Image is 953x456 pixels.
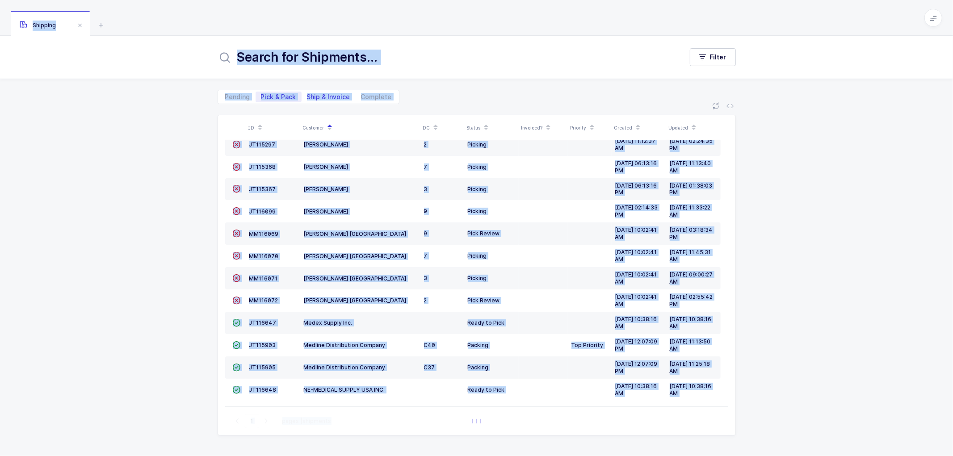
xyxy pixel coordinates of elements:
[233,319,241,326] span: 
[249,186,276,192] span: JT115367
[615,160,657,174] span: [DATE] 06:13:16 PM
[424,230,428,237] span: 9
[615,138,656,151] span: [DATE] 11:12:37 AM
[233,163,241,170] span: 
[218,46,672,68] input: Search for Shipments...
[468,342,489,348] span: Packing
[690,48,736,66] button: Filter
[424,208,428,214] span: 9
[670,360,710,374] span: [DATE] 11:25:18 AM
[468,208,487,214] span: Picking
[249,342,276,348] span: JT115903
[670,138,713,151] span: [DATE] 02:24:35 PM
[571,120,609,135] div: Priority
[424,297,427,304] span: 2
[615,360,658,374] span: [DATE] 12:07:09 PM
[304,364,386,371] span: Medline Distribution Company
[233,208,241,214] span: 
[233,275,241,281] span: 
[249,364,276,371] span: JT115905
[423,120,462,135] div: DC
[468,252,487,259] span: Picking
[670,204,711,218] span: [DATE] 11:33:22 AM
[20,22,56,29] span: Shipping
[249,141,276,148] span: JT115297
[670,249,711,263] span: [DATE] 11:45:31 AM
[615,204,658,218] span: [DATE] 02:14:33 PM
[615,271,657,285] span: [DATE] 10:02:41 AM
[233,141,241,148] span: 
[233,342,241,348] span: 
[467,120,516,135] div: Status
[249,319,277,326] span: JT116647
[304,275,407,282] span: [PERSON_NAME] [GEOGRAPHIC_DATA]
[361,94,392,100] span: Complete
[468,297,500,304] span: Pick Review
[249,275,278,282] span: MM116071
[670,383,712,397] span: [DATE] 10:38:16 AM
[233,230,241,237] span: 
[615,182,657,196] span: [DATE] 06:13:16 PM
[304,186,348,192] span: [PERSON_NAME]
[615,226,657,240] span: [DATE] 10:02:41 AM
[424,275,428,281] span: 3
[233,297,241,304] span: 
[468,163,487,170] span: Picking
[304,297,407,304] span: [PERSON_NAME] [GEOGRAPHIC_DATA]
[249,163,276,170] span: JT115368
[468,230,500,237] span: Pick Review
[615,383,657,397] span: [DATE] 10:38:16 AM
[670,338,711,352] span: [DATE] 11:13:50 AM
[468,275,487,281] span: Picking
[225,94,250,100] span: Pending
[614,120,663,135] div: Created
[468,186,487,192] span: Picking
[468,364,489,371] span: Packing
[233,185,241,192] span: 
[233,252,241,259] span: 
[304,342,386,348] span: Medline Distribution Company
[571,342,604,348] span: Top Priority
[615,293,657,307] span: [DATE] 10:02:41 AM
[304,230,407,237] span: [PERSON_NAME] [GEOGRAPHIC_DATA]
[307,94,350,100] span: Ship & Invoice
[615,249,657,263] span: [DATE] 10:02:41 AM
[670,226,713,240] span: [DATE] 03:18:34 PM
[304,141,348,148] span: [PERSON_NAME]
[303,120,418,135] div: Customer
[670,293,713,307] span: [DATE] 02:55:42 PM
[424,186,428,192] span: 3
[670,271,713,285] span: [DATE] 09:00:27 AM
[249,386,277,393] span: JT116648
[424,163,428,170] span: 7
[521,120,565,135] div: Invoiced?
[261,94,296,100] span: Pick & Pack
[468,386,505,393] span: Ready to Pick
[424,364,435,371] span: C37
[304,253,407,259] span: [PERSON_NAME] [GEOGRAPHIC_DATA]
[233,386,241,393] span: 
[424,342,436,348] span: C40
[248,120,298,135] div: ID
[710,53,726,62] span: Filter
[468,319,505,326] span: Ready to Pick
[424,141,427,148] span: 2
[670,182,713,196] span: [DATE] 01:38:03 PM
[249,230,279,237] span: MM116069
[615,338,658,352] span: [DATE] 12:07:09 PM
[669,120,718,135] div: Updated
[249,253,279,259] span: MM116070
[615,316,657,330] span: [DATE] 10:38:16 AM
[249,208,276,215] span: JT116099
[233,364,241,371] span: 
[304,163,348,170] span: [PERSON_NAME]
[670,316,712,330] span: [DATE] 10:38:16 AM
[249,297,278,304] span: MM116072
[304,208,348,215] span: [PERSON_NAME]
[304,386,385,393] span: NE-MEDICAL SUPPLY USA INC.
[304,319,353,326] span: Medex Supply Inc.
[468,141,487,148] span: Picking
[670,160,711,174] span: [DATE] 11:13:40 AM
[424,252,428,259] span: 7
